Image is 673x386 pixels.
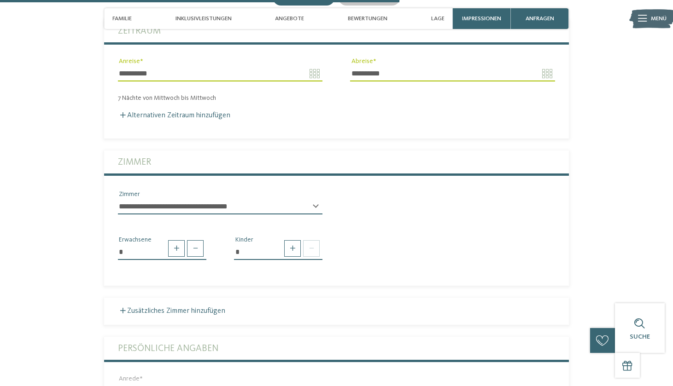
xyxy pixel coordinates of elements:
[275,15,304,22] span: Angebote
[118,307,225,315] label: Zusätzliches Zimmer hinzufügen
[118,337,555,360] label: Persönliche Angaben
[118,150,555,173] label: Zimmer
[118,112,230,119] label: Alternativen Zeitraum hinzufügen
[526,15,554,22] span: anfragen
[112,15,132,22] span: Familie
[104,94,569,102] div: 7 Nächte von Mittwoch bis Mittwoch
[176,15,232,22] span: Inklusivleistungen
[431,15,445,22] span: Lage
[118,19,555,42] label: Zeitraum
[630,334,650,340] span: Suche
[348,15,387,22] span: Bewertungen
[462,15,501,22] span: Impressionen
